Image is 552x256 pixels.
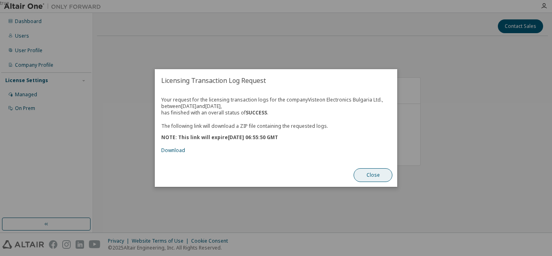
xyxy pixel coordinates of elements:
[161,123,391,129] p: The following link will download a ZIP file containing the requested logs.
[161,97,391,154] div: Your request for the licensing transaction logs for the company Visteon Electronics Bulgaria Ltd....
[161,147,185,154] a: Download
[155,69,397,92] h2: Licensing Transaction Log Request
[246,109,267,116] b: SUCCESS
[354,168,392,182] button: Close
[161,134,278,141] b: NOTE: This link will expire [DATE] 06:55:50 GMT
